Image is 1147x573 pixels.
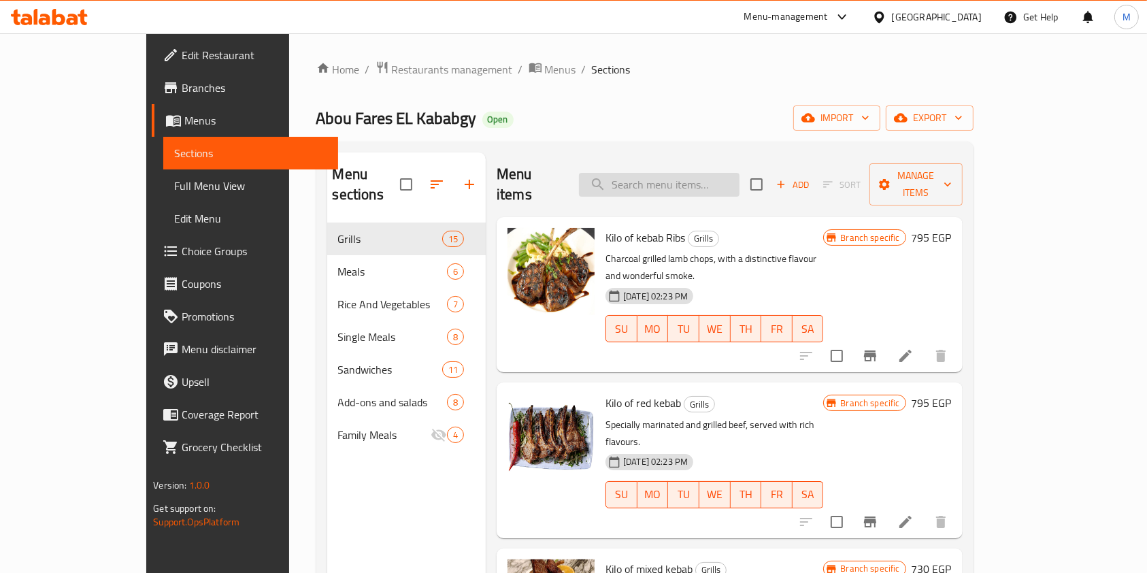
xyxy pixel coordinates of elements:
span: Sort sections [420,168,453,201]
button: TU [668,315,699,342]
div: Open [482,112,514,128]
p: Specially marinated and grilled beef, served with rich flavours. [605,416,823,451]
h2: Menu items [497,164,563,205]
span: 11 [443,363,463,376]
p: Charcoal grilled lamb chops, with a distinctive flavour and wonderful smoke. [605,250,823,284]
span: Menus [184,112,327,129]
div: Menu-management [744,9,828,25]
span: TH [736,319,757,339]
a: Grocery Checklist [152,431,338,463]
a: Menu disclaimer [152,333,338,365]
span: SA [798,319,818,339]
span: Rice And Vegetables [338,296,447,312]
span: [DATE] 02:23 PM [618,290,693,303]
span: Promotions [182,308,327,325]
span: FR [767,485,787,504]
a: Coupons [152,267,338,300]
span: Sections [592,61,631,78]
span: Sections [174,145,327,161]
span: 15 [443,233,463,246]
div: Sandwiches [338,361,442,378]
div: Meals6 [327,255,486,288]
span: Full Menu View [174,178,327,194]
a: Promotions [152,300,338,333]
button: Manage items [869,163,963,206]
span: Select to update [822,508,851,536]
a: Full Menu View [163,169,338,202]
span: Open [482,114,514,125]
div: Grills [688,231,719,247]
div: Grills15 [327,223,486,255]
span: Edit Restaurant [182,47,327,63]
button: Branch-specific-item [854,340,886,372]
button: SA [793,481,824,508]
span: Add item [771,174,814,195]
button: TU [668,481,699,508]
span: 1.0.0 [189,476,210,494]
span: Branches [182,80,327,96]
div: items [442,231,464,247]
div: Grills [684,396,715,412]
div: Add-ons and salads8 [327,386,486,419]
span: M [1123,10,1131,24]
a: Branches [152,71,338,104]
span: Grocery Checklist [182,439,327,455]
span: Select section first [814,174,869,195]
span: Edit Menu [174,210,327,227]
button: FR [761,481,793,508]
a: Edit Menu [163,202,338,235]
svg: Inactive section [431,427,447,443]
div: Single Meals8 [327,321,486,353]
button: FR [761,315,793,342]
span: Add-ons and salads [338,394,447,410]
span: Menus [545,61,576,78]
h6: 795 EGP [912,228,952,247]
span: Kilo of kebab Ribs [605,227,685,248]
span: Single Meals [338,329,447,345]
span: 7 [448,298,463,311]
h6: 795 EGP [912,393,952,412]
a: Support.OpsPlatform [153,513,239,531]
a: Upsell [152,365,338,398]
span: 8 [448,396,463,409]
span: Add [774,177,811,193]
a: Edit menu item [897,514,914,530]
button: TH [731,315,762,342]
button: export [886,105,974,131]
span: SU [612,319,632,339]
span: SA [798,485,818,504]
h2: Menu sections [333,164,401,205]
a: Restaurants management [376,61,513,78]
span: import [804,110,869,127]
span: 8 [448,331,463,344]
span: export [897,110,963,127]
button: Add [771,174,814,195]
span: Get support on: [153,500,216,517]
li: / [518,61,523,78]
span: Meals [338,263,447,280]
a: Edit Restaurant [152,39,338,71]
button: SA [793,315,824,342]
div: Family Meals4 [327,419,486,451]
span: WE [705,319,725,339]
span: Restaurants management [392,61,513,78]
span: Family Meals [338,427,431,443]
span: Grills [338,231,442,247]
div: [GEOGRAPHIC_DATA] [892,10,982,24]
a: Choice Groups [152,235,338,267]
span: Branch specific [835,231,905,244]
span: Branch specific [835,397,905,410]
li: / [582,61,586,78]
span: FR [767,319,787,339]
span: WE [705,485,725,504]
span: 4 [448,429,463,442]
button: import [793,105,880,131]
a: Menus [529,61,576,78]
img: Kilo of kebab Ribs [508,228,595,315]
span: 6 [448,265,463,278]
span: TU [674,485,694,504]
div: items [447,427,464,443]
li: / [365,61,370,78]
